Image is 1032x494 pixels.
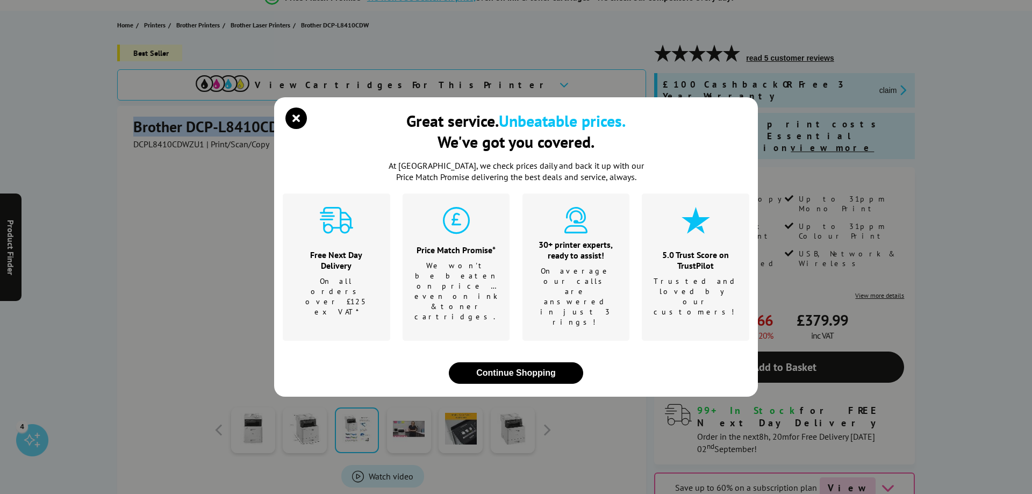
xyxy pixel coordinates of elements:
div: Great service. We've got you covered. [406,110,626,152]
p: On average our calls are answered in just 3 rings! [536,266,617,327]
div: 30+ printer experts, ready to assist! [536,239,617,261]
p: At [GEOGRAPHIC_DATA], we check prices daily and back it up with our Price Match Promise deliverin... [382,160,650,183]
div: Price Match Promise* [414,245,498,255]
div: Free Next Day Delivery [296,249,377,271]
b: Unbeatable prices. [499,110,626,131]
p: Trusted and loved by our customers! [654,276,738,317]
button: close modal [449,362,583,384]
p: We won't be beaten on price …even on ink & toner cartridges. [414,261,498,322]
p: On all orders over £125 ex VAT* [296,276,377,317]
button: close modal [288,110,304,126]
div: 5.0 Trust Score on TrustPilot [654,249,738,271]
